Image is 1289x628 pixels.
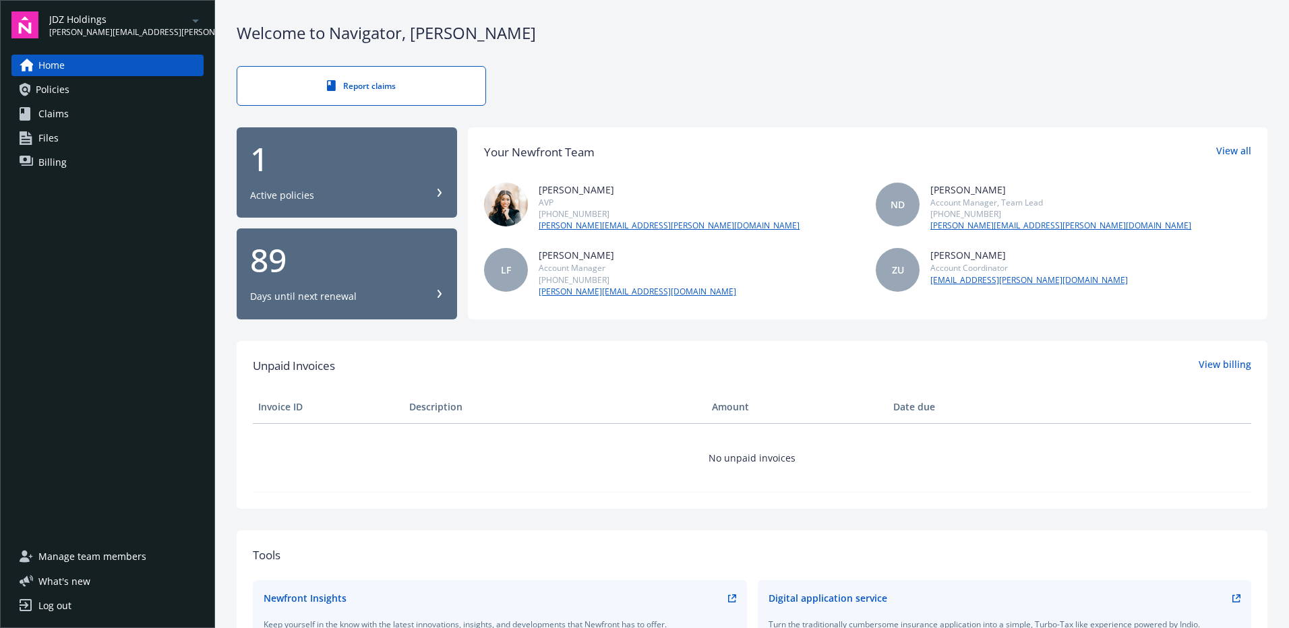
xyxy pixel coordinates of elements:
div: Account Manager [539,262,736,274]
div: Welcome to Navigator , [PERSON_NAME] [237,22,1267,44]
div: Your Newfront Team [484,144,595,161]
span: Files [38,127,59,149]
a: Report claims [237,66,486,106]
div: Digital application service [769,591,887,605]
div: [PHONE_NUMBER] [539,274,736,286]
a: View billing [1199,357,1251,375]
div: Log out [38,595,71,617]
div: [PERSON_NAME] [930,183,1191,197]
img: photo [484,183,528,226]
button: 89Days until next renewal [237,228,457,319]
span: Manage team members [38,546,146,567]
a: [PERSON_NAME][EMAIL_ADDRESS][PERSON_NAME][DOMAIN_NAME] [930,220,1191,232]
div: 1 [250,143,444,175]
a: Files [11,127,204,149]
div: Days until next renewal [250,290,357,303]
a: View all [1216,144,1251,161]
div: Account Manager, Team Lead [930,197,1191,208]
div: Report claims [264,80,458,92]
a: [PERSON_NAME][EMAIL_ADDRESS][DOMAIN_NAME] [539,286,736,298]
a: [EMAIL_ADDRESS][PERSON_NAME][DOMAIN_NAME] [930,274,1128,286]
div: AVP [539,197,800,208]
th: Invoice ID [253,391,404,423]
span: Claims [38,103,69,125]
div: [PHONE_NUMBER] [930,208,1191,220]
div: Account Coordinator [930,262,1128,274]
span: JDZ Holdings [49,12,187,26]
span: Policies [36,79,69,100]
div: Active policies [250,189,314,202]
a: Home [11,55,204,76]
span: What ' s new [38,574,90,588]
span: LF [501,263,511,277]
div: [PHONE_NUMBER] [539,208,800,220]
span: [PERSON_NAME][EMAIL_ADDRESS][PERSON_NAME][DOMAIN_NAME] [49,26,187,38]
a: [PERSON_NAME][EMAIL_ADDRESS][PERSON_NAME][DOMAIN_NAME] [539,220,800,232]
a: Billing [11,152,204,173]
div: Tools [253,546,1251,564]
td: No unpaid invoices [253,423,1251,492]
div: [PERSON_NAME] [539,248,736,262]
a: Manage team members [11,546,204,567]
th: Amount [707,391,888,423]
button: JDZ Holdings[PERSON_NAME][EMAIL_ADDRESS][PERSON_NAME][DOMAIN_NAME]arrowDropDown [49,11,204,38]
button: What's new [11,574,112,588]
button: 1Active policies [237,127,457,218]
div: [PERSON_NAME] [539,183,800,197]
span: Billing [38,152,67,173]
span: ND [891,197,905,212]
div: Newfront Insights [264,591,347,605]
div: [PERSON_NAME] [930,248,1128,262]
span: Unpaid Invoices [253,357,335,375]
a: Policies [11,79,204,100]
span: Home [38,55,65,76]
span: ZU [892,263,904,277]
th: Date due [888,391,1039,423]
th: Description [404,391,707,423]
img: navigator-logo.svg [11,11,38,38]
a: arrowDropDown [187,12,204,28]
div: 89 [250,244,444,276]
a: Claims [11,103,204,125]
